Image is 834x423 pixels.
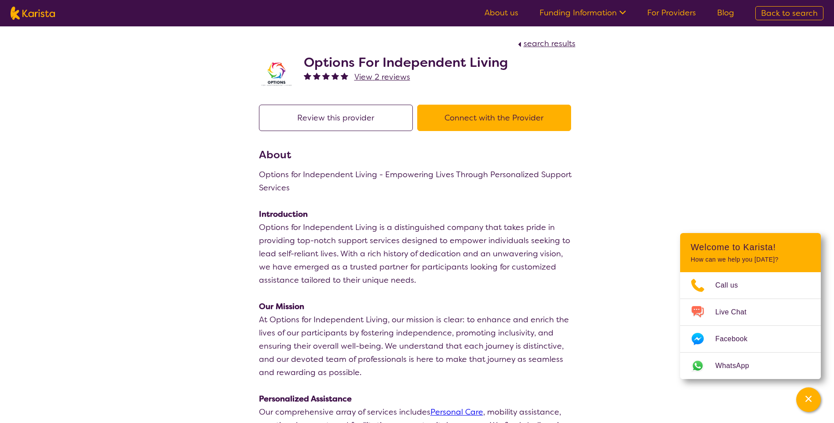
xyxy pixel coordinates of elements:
[715,359,760,372] span: WhatsApp
[417,113,575,123] a: Connect with the Provider
[717,7,734,18] a: Blog
[516,38,575,49] a: search results
[259,62,294,87] img: stgs1ttov8uwf8tdpp19.png
[259,301,304,312] strong: Our Mission
[11,7,55,20] img: Karista logo
[680,272,821,379] ul: Choose channel
[259,147,575,163] h3: About
[691,256,810,263] p: How can we help you [DATE]?
[322,72,330,80] img: fullstar
[259,221,575,287] p: Options for Independent Living is a distinguished company that takes pride in providing top-notch...
[796,387,821,412] button: Channel Menu
[259,209,308,219] strong: Introduction
[755,6,823,20] a: Back to search
[680,353,821,379] a: Web link opens in a new tab.
[761,8,818,18] span: Back to search
[259,394,352,404] strong: Personalized Assistance
[313,72,320,80] img: fullstar
[331,72,339,80] img: fullstar
[354,70,410,84] a: View 2 reviews
[715,332,758,346] span: Facebook
[680,233,821,379] div: Channel Menu
[304,72,311,80] img: fullstar
[259,105,413,131] button: Review this provider
[484,7,518,18] a: About us
[259,113,417,123] a: Review this provider
[715,306,757,319] span: Live Chat
[715,279,749,292] span: Call us
[539,7,626,18] a: Funding Information
[417,105,571,131] button: Connect with the Provider
[647,7,696,18] a: For Providers
[354,72,410,82] span: View 2 reviews
[430,407,483,417] a: Personal Care
[304,55,508,70] h2: Options For Independent Living
[341,72,348,80] img: fullstar
[691,242,810,252] h2: Welcome to Karista!
[259,168,575,194] p: Options for Independent Living - Empowering Lives Through Personalized Support Services
[259,313,575,379] p: At Options for Independent Living, our mission is clear: to enhance and enrich the lives of our p...
[524,38,575,49] span: search results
